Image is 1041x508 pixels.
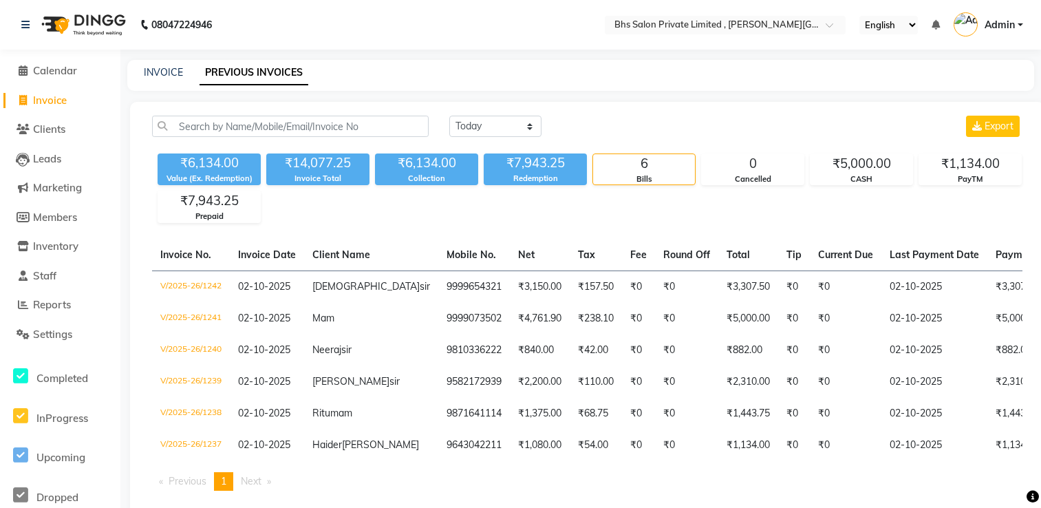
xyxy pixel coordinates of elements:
td: ₹0 [778,335,810,366]
div: ₹5,000.00 [811,154,912,173]
td: V/2025-26/1238 [152,398,230,430]
td: ₹42.00 [570,335,622,366]
td: 9999073502 [438,303,510,335]
b: 08047224946 [151,6,212,44]
td: ₹0 [655,366,718,398]
span: 02-10-2025 [238,375,290,388]
td: 02-10-2025 [881,271,987,303]
span: Previous [169,475,206,487]
td: ₹882.00 [718,335,778,366]
span: InProgress [36,412,88,425]
span: 02-10-2025 [238,343,290,356]
td: 9582172939 [438,366,510,398]
a: Settings [3,327,117,343]
td: 9810336222 [438,335,510,366]
span: [DEMOGRAPHIC_DATA] [312,280,420,293]
td: 9643042211 [438,430,510,461]
div: Value (Ex. Redemption) [158,173,261,184]
span: Admin [985,18,1015,32]
td: ₹54.00 [570,430,622,461]
nav: Pagination [152,472,1022,491]
td: ₹3,150.00 [510,271,570,303]
div: Cancelled [702,173,804,185]
a: INVOICE [144,66,183,78]
td: ₹5,000.00 [718,303,778,335]
td: 02-10-2025 [881,335,987,366]
span: 02-10-2025 [238,438,290,451]
span: mam [330,407,352,419]
td: V/2025-26/1241 [152,303,230,335]
span: Completed [36,372,88,385]
span: 02-10-2025 [238,407,290,419]
td: ₹0 [622,271,655,303]
td: ₹157.50 [570,271,622,303]
td: ₹1,443.75 [718,398,778,430]
div: ₹7,943.25 [484,154,587,173]
span: Staff [33,269,56,282]
td: ₹0 [655,335,718,366]
td: ₹2,310.00 [718,366,778,398]
div: ₹1,134.00 [919,154,1021,173]
td: ₹3,307.50 [718,271,778,303]
div: 0 [702,154,804,173]
td: ₹0 [810,398,881,430]
td: ₹0 [655,303,718,335]
span: 1 [221,475,226,487]
a: PREVIOUS INVOICES [200,61,308,85]
td: V/2025-26/1239 [152,366,230,398]
td: ₹0 [778,366,810,398]
span: Ritu [312,407,330,419]
a: Inventory [3,239,117,255]
td: 9871641114 [438,398,510,430]
span: Invoice No. [160,248,211,261]
span: Inventory [33,240,78,253]
span: Mobile No. [447,248,496,261]
td: 02-10-2025 [881,398,987,430]
span: Haider [312,438,342,451]
span: Total [727,248,750,261]
td: 02-10-2025 [881,303,987,335]
span: Tip [786,248,802,261]
td: ₹1,375.00 [510,398,570,430]
span: Export [985,120,1013,132]
span: Dropped [36,491,78,504]
span: sir [389,375,400,388]
span: Upcoming [36,451,85,464]
a: Staff [3,268,117,284]
span: Members [33,211,77,224]
span: Mam [312,312,334,324]
td: ₹0 [810,366,881,398]
span: Next [241,475,261,487]
td: ₹1,134.00 [718,430,778,461]
td: 02-10-2025 [881,366,987,398]
td: ₹0 [810,303,881,335]
a: Clients [3,122,117,138]
td: ₹1,080.00 [510,430,570,461]
span: Leads [33,152,61,165]
a: Leads [3,151,117,167]
td: ₹0 [810,430,881,461]
div: ₹6,134.00 [158,154,261,173]
span: 02-10-2025 [238,312,290,324]
span: Clients [33,123,65,136]
td: 02-10-2025 [881,430,987,461]
span: Reports [33,298,71,311]
div: PayTM [919,173,1021,185]
span: Client Name [312,248,370,261]
span: Net [518,248,535,261]
span: Neeraj [312,343,341,356]
td: ₹0 [810,335,881,366]
a: Reports [3,297,117,313]
td: ₹840.00 [510,335,570,366]
td: ₹0 [778,398,810,430]
img: logo [35,6,129,44]
td: ₹0 [622,303,655,335]
td: ₹68.75 [570,398,622,430]
a: Invoice [3,93,117,109]
span: Fee [630,248,647,261]
div: Bills [593,173,695,185]
span: Tax [578,248,595,261]
td: ₹2,200.00 [510,366,570,398]
td: ₹0 [622,366,655,398]
span: Marketing [33,181,82,194]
